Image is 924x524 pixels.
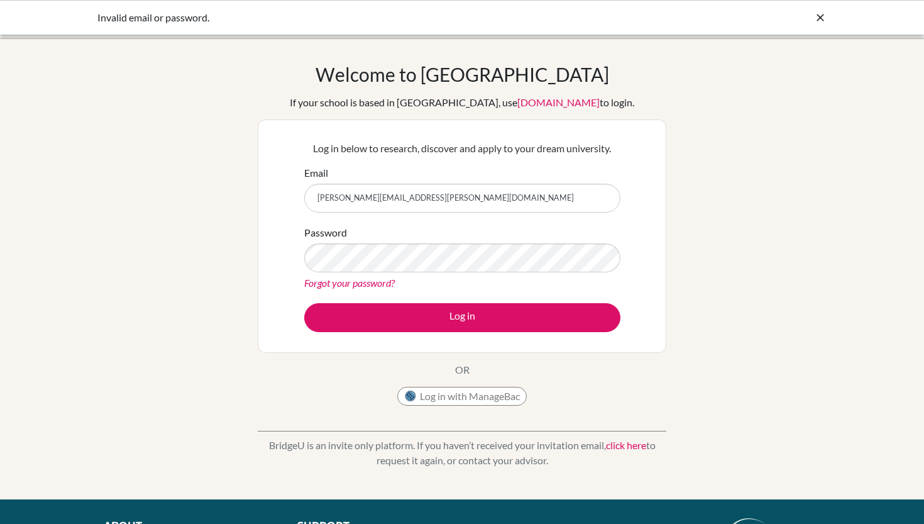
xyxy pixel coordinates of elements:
a: Forgot your password? [304,277,395,289]
div: Invalid email or password. [97,10,638,25]
label: Password [304,225,347,240]
p: Log in below to research, discover and apply to your dream university. [304,141,620,156]
p: OR [455,362,470,377]
button: Log in with ManageBac [397,387,527,406]
button: Log in [304,303,620,332]
a: [DOMAIN_NAME] [517,96,600,108]
label: Email [304,165,328,181]
div: If your school is based in [GEOGRAPHIC_DATA], use to login. [290,95,634,110]
a: click here [606,439,646,451]
p: BridgeU is an invite only platform. If you haven’t received your invitation email, to request it ... [258,438,666,468]
h1: Welcome to [GEOGRAPHIC_DATA] [316,63,609,86]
